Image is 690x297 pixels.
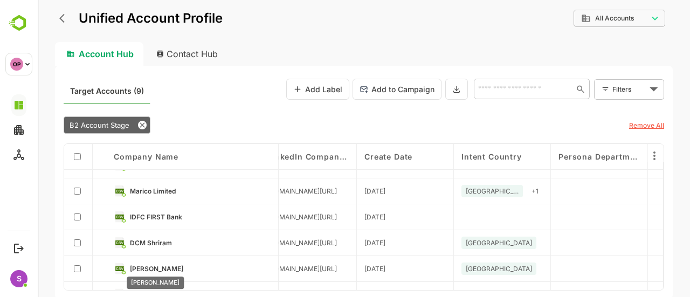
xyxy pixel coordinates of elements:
[92,187,137,195] span: Marico Limited
[92,213,144,221] span: IDFC FIRST Bank
[10,58,23,71] div: OP
[408,79,430,100] button: Export the selected data as CSV
[230,239,299,247] span: linkedin.com/company/dcmshriramltd
[536,8,627,29] div: All Accounts
[521,152,602,161] span: Persona Department Level
[32,121,92,129] span: B2 Account Stage
[428,187,481,195] span: India
[557,15,596,22] span: All Accounts
[92,239,134,247] span: DCM Shriram
[110,42,190,66] div: Contact Hub
[249,79,312,100] button: Add Label
[424,152,484,161] span: Intent Country
[230,213,299,221] span: in.linkedin.com/company/idfcfirstbank
[327,265,348,273] span: 2025-07-30
[543,13,610,23] div: All Accounts
[315,79,404,100] button: Add to Campaign
[19,10,35,26] button: back
[92,265,145,273] span: Bajaj Finserv
[26,116,113,134] div: B2 Account Stage
[591,121,626,129] u: Remove All
[230,152,311,161] span: LinkedIn Company Page
[489,185,505,197] div: + 1
[575,84,609,95] div: Filters
[327,239,348,247] span: 2025-05-20
[428,239,494,247] span: India
[32,84,106,98] span: Known accounts you’ve identified to target - imported from CRM, Offline upload, or promoted from ...
[230,187,299,195] span: linkedin.com/company/marico-limited
[327,152,375,161] span: Create Date
[10,270,27,287] div: S
[428,265,494,273] span: India
[327,187,348,195] span: 2025-07-30
[5,13,33,33] img: BambooboxLogoMark.f1c84d78b4c51b1a7b5f700c9845e183.svg
[574,78,626,100] div: Filters
[327,213,348,221] span: 2025-07-30
[17,42,106,66] div: Account Hub
[230,265,299,273] span: linkedin.com/company/bajaj-finserv-lending
[41,12,185,25] p: Unified Account Profile
[89,277,146,289] div: [PERSON_NAME]
[76,152,141,161] span: Company name
[11,241,26,255] button: Logout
